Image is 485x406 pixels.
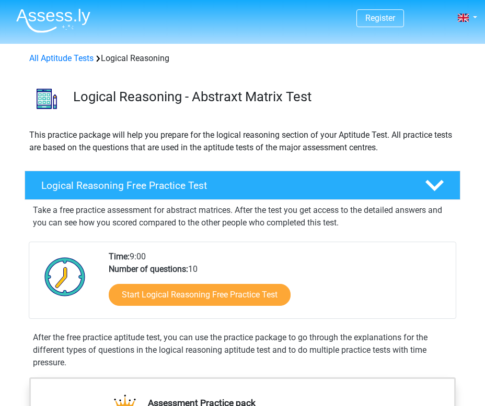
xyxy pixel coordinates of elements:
div: After the free practice aptitude test, you can use the practice package to go through the explana... [29,331,456,369]
div: 9:00 10 [101,250,455,318]
a: Register [365,13,395,23]
p: This practice package will help you prepare for the logical reasoning section of your Aptitude Te... [29,129,456,154]
a: Start Logical Reasoning Free Practice Test [109,284,291,306]
img: logical reasoning [25,77,68,121]
a: Logical Reasoning Free Practice Test [20,171,465,200]
img: Assessly [16,8,90,33]
img: Clock [39,250,91,303]
p: Take a free practice assessment for abstract matrices. After the test you get access to the detai... [33,204,452,229]
a: All Aptitude Tests [29,53,94,63]
b: Number of questions: [109,264,188,274]
h3: Logical Reasoning - Abstraxt Matrix Test [73,89,452,105]
div: Logical Reasoning [25,52,460,65]
b: Time: [109,252,130,261]
h4: Logical Reasoning Free Practice Test [41,180,409,192]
